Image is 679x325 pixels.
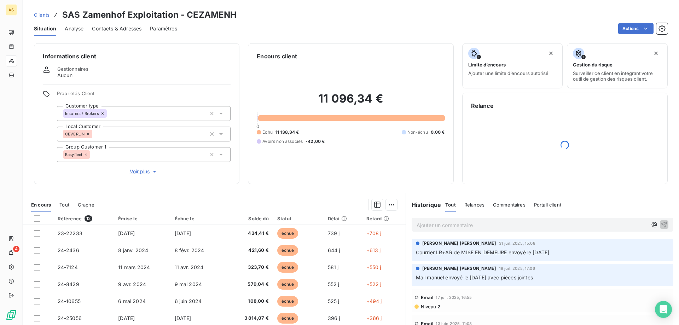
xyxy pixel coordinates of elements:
button: Actions [618,23,654,34]
div: Statut [277,216,319,221]
h6: Relance [471,101,659,110]
span: échue [277,313,298,324]
h2: 11 096,34 € [257,92,445,113]
span: 108,00 € [231,298,269,305]
a: Clients [34,11,50,18]
span: 9 avr. 2024 [118,281,146,287]
span: 739 j [328,230,340,236]
span: +494 j [366,298,382,304]
div: Retard [366,216,401,221]
span: 8 janv. 2024 [118,247,148,253]
span: Easyfleet [65,152,82,157]
span: 9 mai 2024 [175,281,202,287]
div: Délai [328,216,358,221]
span: 17 juil. 2025, 16:55 [436,295,472,300]
span: échue [277,262,298,273]
span: Gestion du risque [573,62,613,68]
span: 11 mars 2024 [118,264,150,270]
button: Limite d’encoursAjouter une limite d’encours autorisé [462,43,563,88]
span: 11 138,34 € [275,129,299,135]
span: Paramètres [150,25,177,32]
span: Niveau 2 [420,304,440,309]
span: 31 juil. 2025, 15:08 [499,241,535,245]
span: échue [277,228,298,239]
span: 323,70 € [231,264,269,271]
span: 24-10655 [58,298,81,304]
span: 581 j [328,264,339,270]
span: En cours [31,202,51,208]
span: +550 j [366,264,381,270]
div: Échue le [175,216,222,221]
h6: Historique [406,201,441,209]
div: Open Intercom Messenger [655,301,672,318]
input: Ajouter une valeur [92,131,98,137]
span: 6 juin 2024 [175,298,202,304]
span: 24-2436 [58,247,79,253]
span: 4 [13,246,19,252]
span: 552 j [328,281,339,287]
button: Gestion du risqueSurveiller ce client en intégrant votre outil de gestion des risques client. [567,43,668,88]
span: Échu [262,129,273,135]
h6: Informations client [43,52,231,60]
span: Portail client [534,202,561,208]
span: Situation [34,25,56,32]
span: [DATE] [175,230,191,236]
span: 11 avr. 2024 [175,264,204,270]
span: +613 j [366,247,381,253]
button: Voir plus [57,168,231,175]
span: Non-échu [407,129,428,135]
span: Gestionnaires [57,66,88,72]
span: 434,41 € [231,230,269,237]
span: Ajouter une limite d’encours autorisé [468,70,549,76]
span: [DATE] [175,315,191,321]
input: Ajouter une valeur [107,110,112,117]
span: Aucun [57,72,72,79]
span: 24-25056 [58,315,82,321]
span: 396 j [328,315,340,321]
span: Tout [445,202,456,208]
span: Email [421,295,434,300]
span: Insurers / Brokers [65,111,99,116]
span: 6 mai 2024 [118,298,146,304]
div: Émise le [118,216,166,221]
span: Commentaires [493,202,526,208]
span: Propriétés Client [57,91,231,100]
span: CEVERLIN [65,132,85,136]
span: 0,00 € [431,129,445,135]
span: Surveiller ce client en intégrant votre outil de gestion des risques client. [573,70,662,82]
div: AS [6,4,17,16]
span: 18 juil. 2025, 17:06 [499,266,535,271]
span: [DATE] [118,230,135,236]
span: 525 j [328,298,339,304]
span: Analyse [65,25,83,32]
span: Tout [59,202,69,208]
div: Référence [58,215,110,222]
span: Contacts & Adresses [92,25,141,32]
span: [PERSON_NAME] [PERSON_NAME] [422,265,496,272]
span: Voir plus [130,168,158,175]
span: +708 j [366,230,382,236]
span: 3 814,07 € [231,315,269,322]
span: Courrier LR+AR de MISE EN DEMEURE envoyé le [DATE] [416,249,550,255]
span: 24-7124 [58,264,78,270]
div: Solde dû [231,216,269,221]
span: Mail manuel envoyé le [DATE] avec pièces jointes [416,274,533,280]
span: 8 févr. 2024 [175,247,204,253]
span: 24-8429 [58,281,79,287]
span: 579,04 € [231,281,269,288]
h3: SAS Zamenhof Exploitation - CEZAMENH [62,8,237,21]
span: échue [277,279,298,290]
span: Clients [34,12,50,18]
span: échue [277,296,298,307]
span: +366 j [366,315,382,321]
span: 12 [85,215,92,222]
span: Limite d’encours [468,62,506,68]
h6: Encours client [257,52,297,60]
span: Graphe [78,202,94,208]
span: [PERSON_NAME] [PERSON_NAME] [422,240,496,246]
span: Avoirs non associés [262,138,303,145]
span: 23-22233 [58,230,82,236]
span: Relances [464,202,484,208]
span: -42,00 € [306,138,325,145]
span: 0 [256,123,259,129]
